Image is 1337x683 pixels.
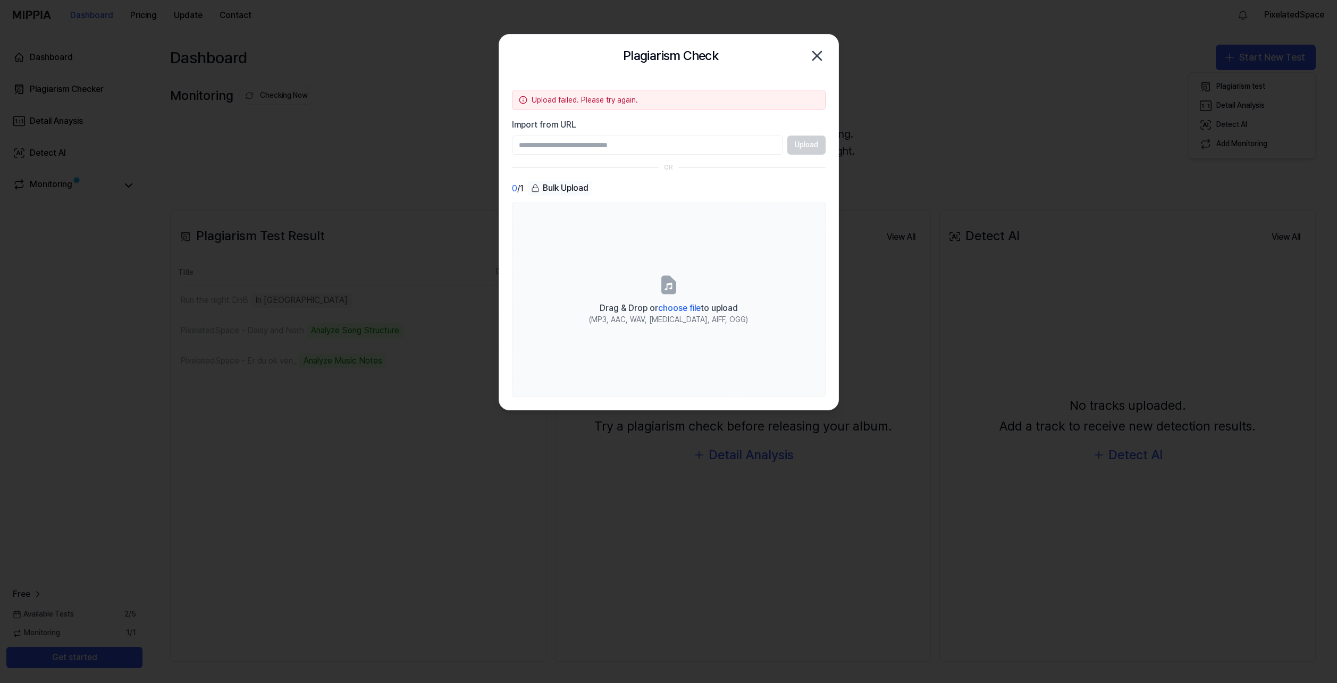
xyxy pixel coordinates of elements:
[528,181,592,196] button: Bulk Upload
[512,181,524,196] div: / 1
[664,163,673,172] div: OR
[512,182,517,195] span: 0
[589,315,748,325] div: (MP3, AAC, WAV, [MEDICAL_DATA], AIFF, OGG)
[600,303,738,313] span: Drag & Drop or to upload
[512,119,826,131] label: Import from URL
[623,46,718,66] h2: Plagiarism Check
[532,95,819,105] div: Upload failed. Please try again.
[658,303,701,313] span: choose file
